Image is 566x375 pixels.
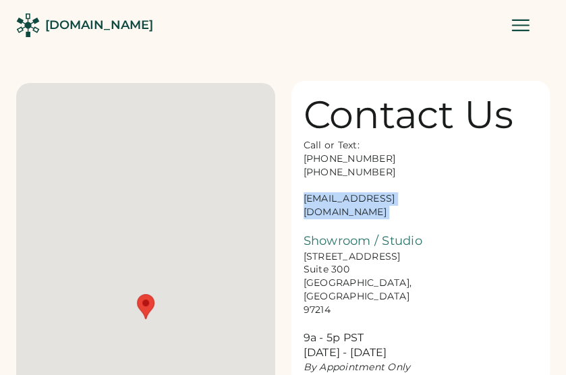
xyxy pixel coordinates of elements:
[16,13,40,37] img: Rendered Logo - Screens
[304,331,387,359] font: 9a - 5p PST [DATE] - [DATE]
[304,139,438,374] div: Call or Text: [PHONE_NUMBER] [PHONE_NUMBER] [EMAIL_ADDRESS][DOMAIN_NAME] [STREET_ADDRESS] Suite 3...
[304,233,422,248] font: Showroom / Studio
[304,361,411,373] em: By Appointment Only
[304,93,513,136] div: Contact Us
[45,17,153,34] div: [DOMAIN_NAME]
